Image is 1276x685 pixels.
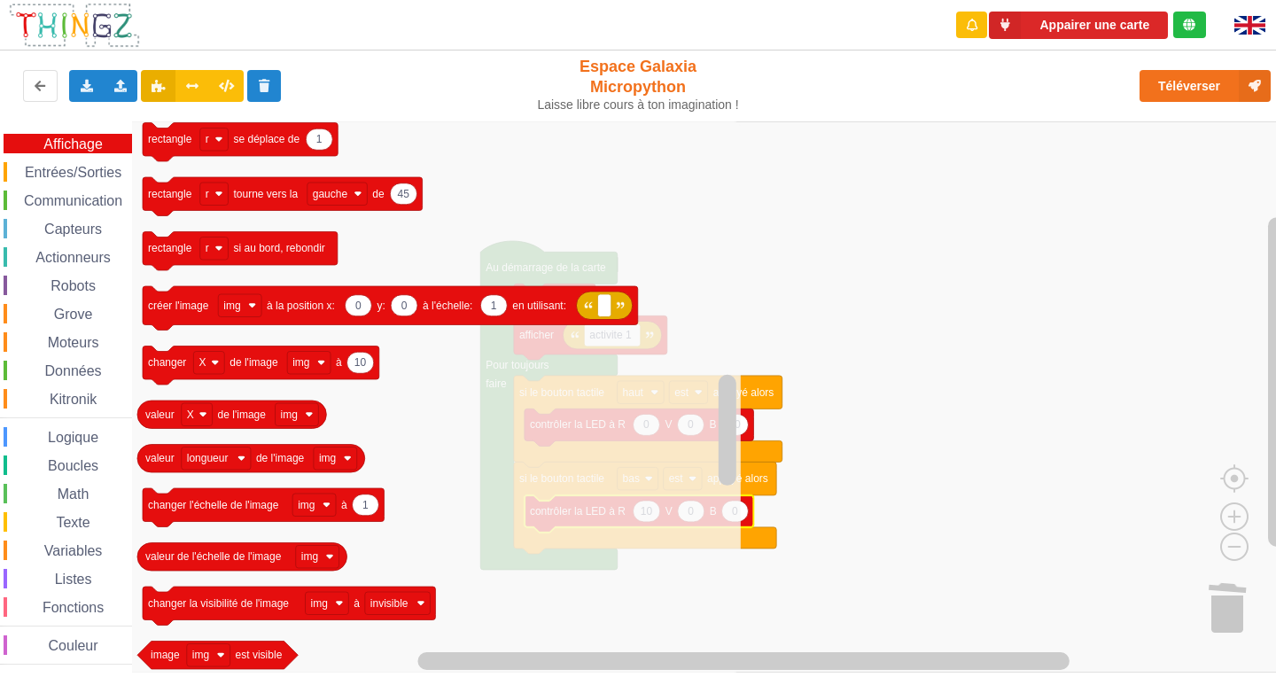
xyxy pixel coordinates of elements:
[43,363,105,378] span: Données
[8,2,141,49] img: thingz_logo.png
[206,242,209,254] text: r
[223,300,240,312] text: img
[370,597,408,610] text: invisible
[233,188,298,200] text: tourne vers la
[41,136,105,152] span: Affichage
[313,188,348,200] text: gauche
[354,597,360,610] text: à
[145,452,175,464] text: valeur
[148,242,192,254] text: rectangle
[1173,12,1206,38] div: Tu es connecté au serveur de création de Thingz
[398,188,410,200] text: 45
[316,133,323,145] text: 1
[206,188,209,200] text: r
[148,300,209,312] text: créer l'image
[341,499,347,511] text: à
[230,356,278,369] text: de l'image
[512,300,566,312] text: en utilisant:
[45,335,102,350] span: Moteurs
[233,242,324,254] text: si au bord, rebondir
[1140,70,1271,102] button: Téléverser
[423,300,472,312] text: à l'échelle:
[187,452,229,464] text: longueur
[145,409,175,421] text: valeur
[33,250,113,265] span: Actionneurs
[401,300,408,312] text: 0
[281,409,298,421] text: img
[355,300,362,312] text: 0
[55,487,92,502] span: Math
[301,550,318,563] text: img
[148,356,186,369] text: changer
[311,597,328,610] text: img
[354,356,367,369] text: 10
[206,133,209,145] text: r
[233,133,300,145] text: se déplace de
[1234,16,1265,35] img: gb.png
[298,499,315,511] text: img
[319,452,336,464] text: img
[48,278,98,293] span: Robots
[236,649,283,661] text: est visible
[53,515,92,530] span: Texte
[42,543,105,558] span: Variables
[148,133,192,145] text: rectangle
[52,572,95,587] span: Listes
[187,409,194,421] text: X
[336,356,342,369] text: à
[45,458,101,473] span: Boucles
[51,307,96,322] span: Grove
[218,409,267,421] text: de l'image
[21,193,125,208] span: Communication
[46,638,101,653] span: Couleur
[42,222,105,237] span: Capteurs
[198,356,206,369] text: X
[292,356,309,369] text: img
[377,300,385,312] text: y:
[372,188,385,200] text: de
[530,57,747,113] div: Espace Galaxia Micropython
[267,300,335,312] text: à la position x:
[256,452,305,464] text: de l'image
[22,165,124,180] span: Entrées/Sorties
[47,392,99,407] span: Kitronik
[148,499,279,511] text: changer l'échelle de l'image
[40,600,106,615] span: Fonctions
[148,597,289,610] text: changer la visibilité de l'image
[530,97,747,113] div: Laisse libre cours à ton imagination !
[491,300,497,312] text: 1
[145,550,282,563] text: valeur de l'échelle de l'image
[362,499,369,511] text: 1
[151,649,180,661] text: image
[148,188,192,200] text: rectangle
[713,386,774,399] text: appuyé alors
[45,430,101,445] span: Logique
[989,12,1168,39] button: Appairer une carte
[192,649,209,661] text: img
